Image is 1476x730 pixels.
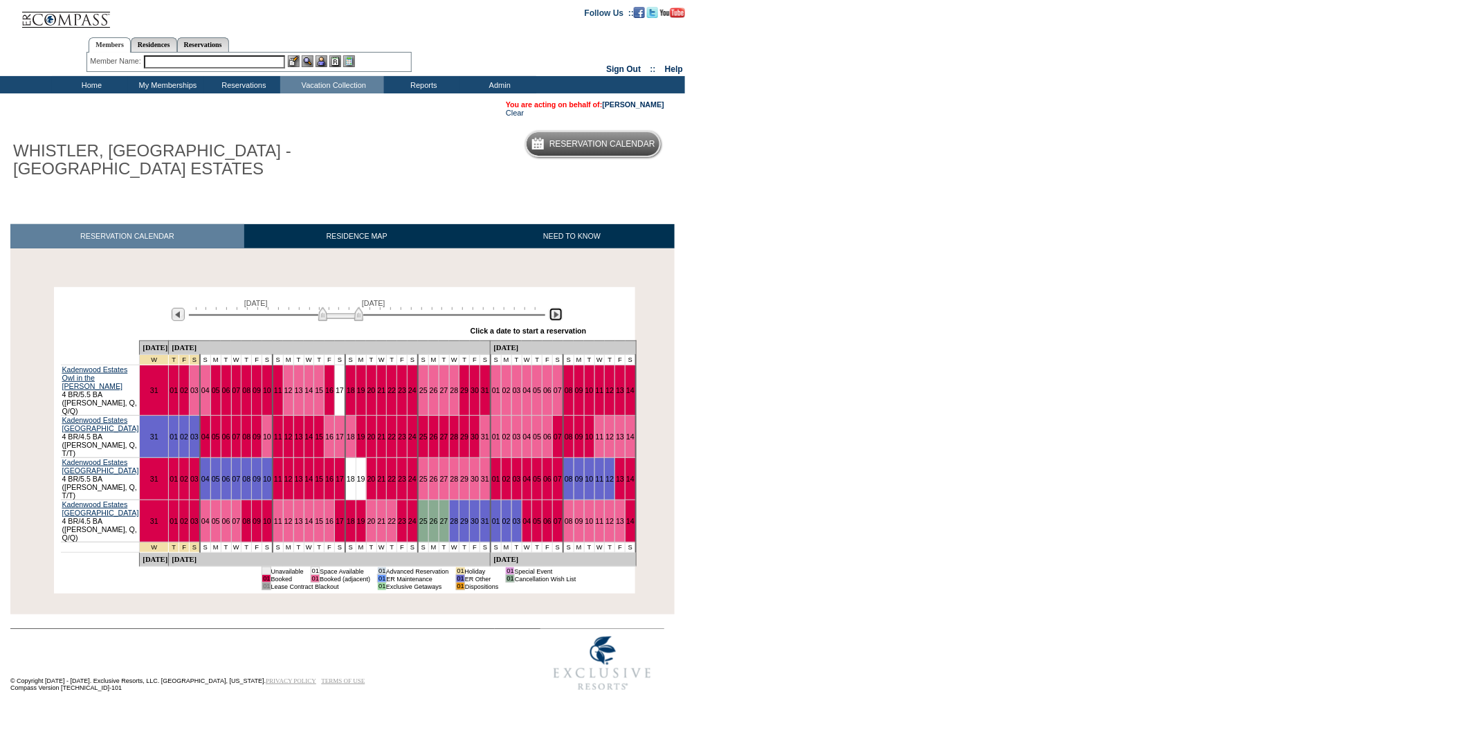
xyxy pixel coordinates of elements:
[201,475,210,483] a: 04
[357,386,365,394] a: 19
[469,224,675,248] a: NEED TO KNOW
[222,517,230,525] a: 06
[200,542,210,553] td: S
[549,308,563,321] img: Next
[502,386,511,394] a: 02
[316,55,327,67] img: Impersonate
[522,355,532,365] td: W
[262,542,273,553] td: S
[336,517,344,525] a: 17
[492,475,500,483] a: 01
[190,355,200,365] td: New Year's
[295,432,303,441] a: 13
[502,517,511,525] a: 02
[626,355,636,365] td: S
[336,386,344,394] a: 17
[295,475,303,483] a: 13
[263,432,271,441] a: 10
[325,432,334,441] a: 16
[169,542,179,553] td: New Year's
[543,355,553,365] td: F
[253,432,261,441] a: 09
[263,475,271,483] a: 10
[150,432,158,441] a: 31
[533,517,541,525] a: 05
[460,76,536,93] td: Admin
[253,475,261,483] a: 09
[450,386,459,394] a: 28
[357,517,365,525] a: 19
[252,355,262,365] td: F
[336,475,344,483] a: 17
[388,432,396,441] a: 22
[169,355,179,365] td: New Year's
[179,355,190,365] td: New Year's
[10,139,320,181] h1: WHISTLER, [GEOGRAPHIC_DATA] - [GEOGRAPHIC_DATA] ESTATES
[347,432,355,441] a: 18
[605,475,614,483] a: 12
[428,355,439,365] td: M
[212,475,220,483] a: 05
[492,386,500,394] a: 01
[616,517,624,525] a: 13
[540,629,664,698] img: Exclusive Resorts
[418,355,428,365] td: S
[460,432,468,441] a: 29
[325,517,334,525] a: 16
[273,542,283,553] td: S
[212,517,220,525] a: 05
[345,355,356,365] td: S
[419,432,428,441] a: 25
[62,365,128,390] a: Kadenwood Estates Owl in the [PERSON_NAME]
[626,432,635,441] a: 14
[325,355,335,365] td: F
[212,386,220,394] a: 05
[554,432,562,441] a: 07
[242,542,252,553] td: T
[492,432,500,441] a: 01
[295,517,303,525] a: 13
[384,76,460,93] td: Reports
[596,386,604,394] a: 11
[305,432,313,441] a: 14
[140,355,169,365] td: New Year's
[200,355,210,365] td: S
[263,386,271,394] a: 10
[408,475,417,483] a: 24
[398,432,406,441] a: 23
[204,76,280,93] td: Reservations
[626,517,635,525] a: 14
[575,386,583,394] a: 09
[506,109,524,117] a: Clear
[367,475,376,483] a: 20
[367,517,376,525] a: 20
[585,517,594,525] a: 10
[274,432,282,441] a: 11
[347,475,355,483] a: 18
[481,386,489,394] a: 31
[492,517,500,525] a: 01
[501,355,511,365] td: M
[170,386,178,394] a: 01
[603,100,664,109] a: [PERSON_NAME]
[563,355,574,365] td: S
[440,386,448,394] a: 27
[262,355,273,365] td: S
[502,475,511,483] a: 02
[179,542,190,553] td: New Year's
[325,386,334,394] a: 16
[460,386,468,394] a: 29
[491,355,501,365] td: S
[242,517,250,525] a: 08
[459,355,470,365] td: T
[201,386,210,394] a: 04
[533,475,541,483] a: 05
[336,432,344,441] a: 17
[408,517,417,525] a: 24
[378,517,386,525] a: 21
[283,355,293,365] td: M
[274,517,282,525] a: 11
[62,500,139,517] a: Kadenwood Estates [GEOGRAPHIC_DATA]
[565,386,573,394] a: 08
[52,76,128,93] td: Home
